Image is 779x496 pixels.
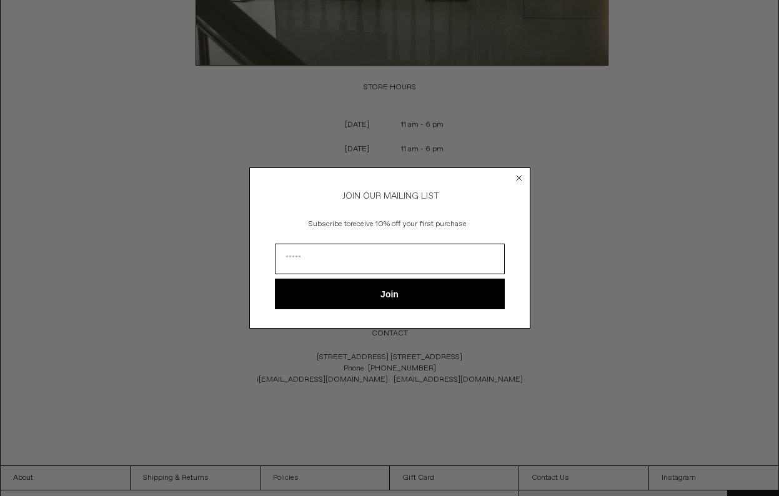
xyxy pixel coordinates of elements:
input: Email [275,244,505,274]
span: JOIN OUR MAILING LIST [340,191,439,202]
button: Join [275,279,505,309]
span: Subscribe to [309,219,350,229]
span: receive 10% off your first purchase [350,219,467,229]
button: Close dialog [513,172,525,184]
